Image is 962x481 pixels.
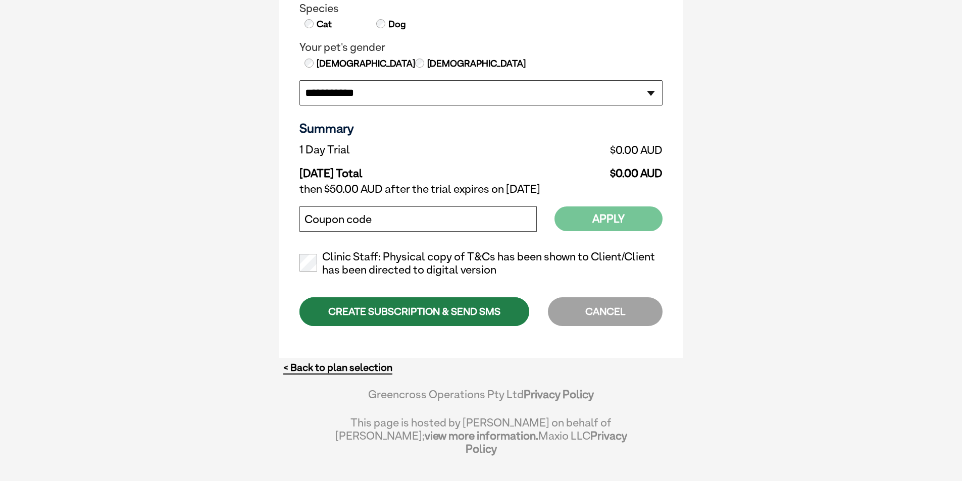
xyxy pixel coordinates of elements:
input: Clinic Staff: Physical copy of T&Cs has been shown to Client/Client has been directed to digital ... [299,254,317,272]
td: 1 Day Trial [299,141,497,159]
td: $0.00 AUD [497,159,663,180]
div: CREATE SUBSCRIPTION & SEND SMS [299,297,529,326]
h3: Summary [299,121,663,136]
label: Coupon code [305,213,372,226]
a: < Back to plan selection [283,361,392,374]
a: view more information. [425,429,538,442]
button: Apply [554,206,663,231]
legend: Your pet's gender [299,41,663,54]
a: Privacy Policy [524,388,594,401]
td: $0.00 AUD [497,141,663,159]
a: Privacy Policy [466,429,627,455]
legend: Species [299,2,663,15]
div: Greencross Operations Pty Ltd [335,388,627,411]
label: Clinic Staff: Physical copy of T&Cs has been shown to Client/Client has been directed to digital ... [299,250,663,277]
td: [DATE] Total [299,159,497,180]
td: then $50.00 AUD after the trial expires on [DATE] [299,180,663,198]
div: CANCEL [548,297,663,326]
div: This page is hosted by [PERSON_NAME] on behalf of [PERSON_NAME]; Maxio LLC [335,411,627,455]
